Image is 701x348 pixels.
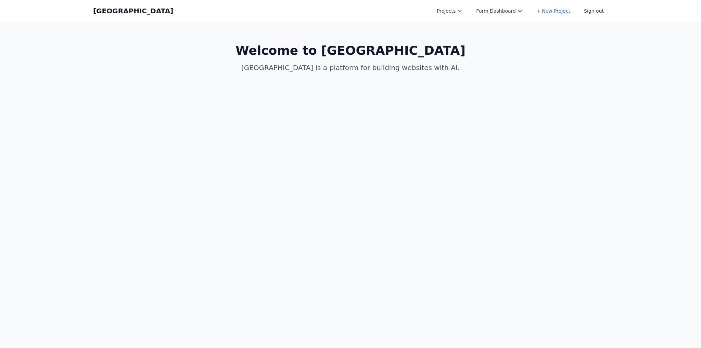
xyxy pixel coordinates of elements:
[433,5,467,17] button: Projects
[219,44,482,57] h1: Welcome to [GEOGRAPHIC_DATA]
[532,5,574,17] a: + New Project
[93,6,173,16] a: [GEOGRAPHIC_DATA]
[580,5,608,17] button: Sign out
[472,5,527,17] button: Form Dashboard
[219,63,482,72] p: [GEOGRAPHIC_DATA] is a platform for building websites with AI.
